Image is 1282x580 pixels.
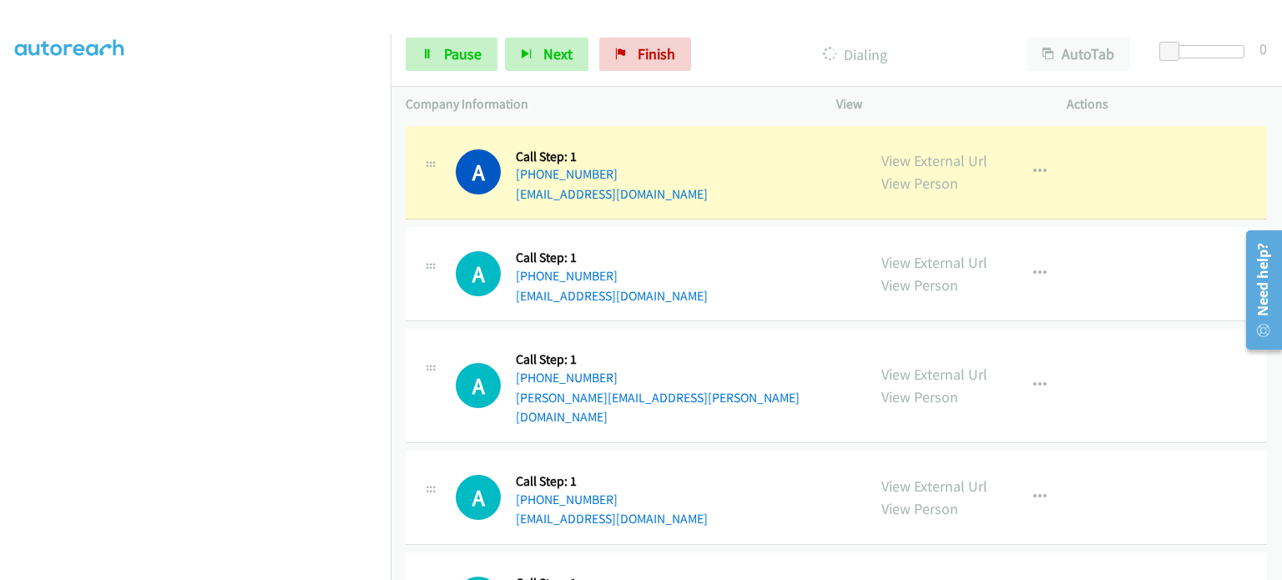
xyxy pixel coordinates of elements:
iframe: Resource Center [1234,224,1282,356]
a: View External Url [881,151,987,170]
a: View External Url [881,253,987,272]
a: Finish [599,38,691,71]
p: Actions [1067,94,1267,114]
h5: Call Step: 1 [516,149,708,165]
h1: A [456,149,501,194]
p: View [836,94,1037,114]
a: [PHONE_NUMBER] [516,492,618,507]
a: View External Url [881,477,987,496]
a: [PHONE_NUMBER] [516,166,618,182]
div: Delay between calls (in seconds) [1168,45,1244,58]
div: 0 [1259,38,1267,60]
a: [PHONE_NUMBER] [516,370,618,386]
span: Pause [444,44,482,63]
div: The call is yet to be attempted [456,363,501,408]
h1: A [456,363,501,408]
h5: Call Step: 1 [516,351,851,368]
h1: A [456,475,501,520]
span: Next [543,44,573,63]
a: View Person [881,275,958,295]
h5: Call Step: 1 [516,473,708,490]
a: [EMAIL_ADDRESS][DOMAIN_NAME] [516,511,708,527]
a: [PERSON_NAME][EMAIL_ADDRESS][PERSON_NAME][DOMAIN_NAME] [516,390,800,426]
a: View External Url [881,365,987,384]
p: Dialing [714,43,997,66]
button: AutoTab [1027,38,1130,71]
p: Company Information [406,94,806,114]
h1: A [456,251,501,296]
a: [EMAIL_ADDRESS][DOMAIN_NAME] [516,186,708,202]
button: Next [505,38,588,71]
a: View Person [881,174,958,193]
a: [EMAIL_ADDRESS][DOMAIN_NAME] [516,288,708,304]
h5: Call Step: 1 [516,250,708,266]
a: Pause [406,38,497,71]
div: The call is yet to be attempted [456,475,501,520]
span: Finish [638,44,675,63]
a: [PHONE_NUMBER] [516,268,618,284]
div: The call is yet to be attempted [456,251,501,296]
a: View Person [881,387,958,406]
a: View Person [881,499,958,518]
